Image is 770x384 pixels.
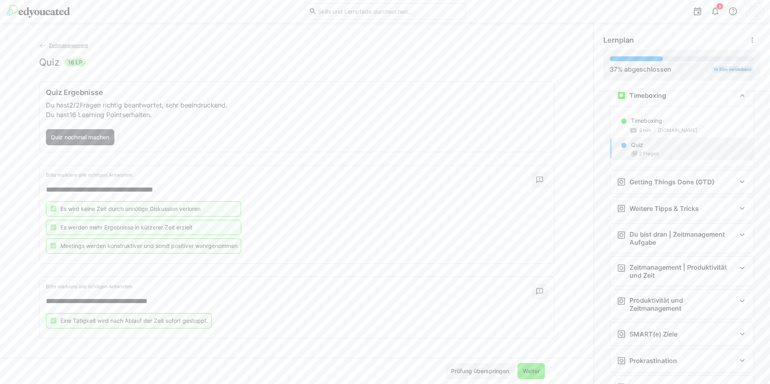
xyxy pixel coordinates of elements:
[639,127,651,134] span: 9 min
[631,141,643,149] p: Quiz
[46,110,548,120] p: Du hast erhalten.
[658,127,697,134] span: [DOMAIN_NAME]
[610,65,617,73] span: 37
[631,117,662,125] p: Timeboxing
[522,367,541,375] span: Weiter
[46,100,548,110] p: Du hast Fragen richtig beantwortet, sehr beeindruckend.
[69,111,125,119] span: 16 Learning Points
[629,296,736,312] h3: Produktivität und Zeitmanagement
[450,367,510,375] span: Prüfung überspringen
[317,8,461,15] input: Skills und Lernpfade durchsuchen…
[629,91,666,99] h3: Timeboxing
[719,4,721,9] span: 1
[711,66,754,72] div: 1h 55m verbleibend
[68,58,83,66] span: 16 LP
[639,151,659,157] span: 2 Fragen
[39,42,88,48] a: Zeitmanagement
[49,42,88,48] span: Zeitmanagement
[60,242,238,250] p: Meetings werden konstruktiver und somit positiver wahrgenommen
[46,172,532,178] p: Bitte markiere alle richtigen Antworten.
[629,204,699,213] h3: Weitere Tipps & Tricks
[517,363,545,379] button: Weiter
[46,88,548,97] h3: Quiz Ergebnisse
[50,133,110,141] span: Quiz nochmal machen
[629,330,677,338] h3: SMART(e) Ziele
[60,223,192,231] p: Es werden mehr Ergebnisse in kürzerer Zeit erzielt
[60,205,201,213] p: Es wird keine Zeit durch unnötige Diskussion verloren
[610,64,671,74] div: % abgeschlossen
[46,129,115,145] button: Quiz nochmal machen
[446,363,514,379] button: Prüfung überspringen
[629,178,714,186] h3: Getting Things Done (GTD)
[629,263,736,279] h3: Zeitmanagement | Produktivität und Zeit
[69,101,80,109] span: 2/2
[46,283,532,290] p: Bitte markiere alle richtigen Antworten.
[39,56,60,68] h2: Quiz
[629,357,677,365] h3: Prokrastination
[629,230,736,246] h3: Du bist dran | Zeitmanagement Aufgabe
[603,36,634,45] span: Lernplan
[60,317,208,325] p: Eine Tätigkeit wird nach Ablauf der Zeit sofort gestoppt.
